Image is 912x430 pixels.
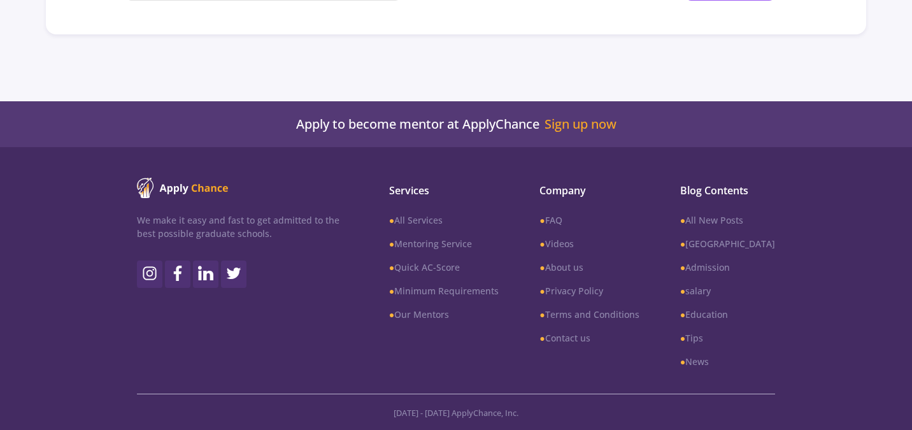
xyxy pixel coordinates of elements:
[539,332,545,344] b: ●
[539,261,545,273] b: ●
[394,407,518,419] span: [DATE] - [DATE] ApplyChance, Inc.
[539,308,639,321] a: ●Terms and Conditions
[680,308,775,321] a: ●Education
[545,117,616,132] a: Sign up now
[680,285,685,297] b: ●
[539,213,639,227] a: ●FAQ
[389,213,499,227] a: ●All Services
[539,308,545,320] b: ●
[680,355,685,368] b: ●
[389,214,394,226] b: ●
[539,183,639,198] span: Company
[680,331,775,345] a: ●Tips
[680,308,685,320] b: ●
[389,261,499,274] a: ●Quick AC-Score
[389,237,499,250] a: ●Mentoring Service
[137,178,229,198] img: ApplyChance logo
[539,214,545,226] b: ●
[539,261,639,274] a: ●About us
[137,213,339,240] p: We make it easy and fast to get admitted to the best possible graduate schools.
[539,331,639,345] a: ●Contact us
[680,332,685,344] b: ●
[389,261,394,273] b: ●
[680,183,775,198] span: Blog Contents
[680,237,775,250] a: ●[GEOGRAPHIC_DATA]
[539,238,545,250] b: ●
[389,238,394,250] b: ●
[389,285,394,297] b: ●
[539,284,639,297] a: ●Privacy Policy
[680,213,775,227] a: ●All New Posts
[680,214,685,226] b: ●
[389,308,394,320] b: ●
[389,308,499,321] a: ●Our Mentors
[680,238,685,250] b: ●
[539,237,639,250] a: ●Videos
[680,261,685,273] b: ●
[680,355,775,368] a: ●News
[680,261,775,274] a: ●Admission
[539,285,545,297] b: ●
[680,284,775,297] a: ●salary
[389,284,499,297] a: ●Minimum Requirements
[389,183,499,198] span: Services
